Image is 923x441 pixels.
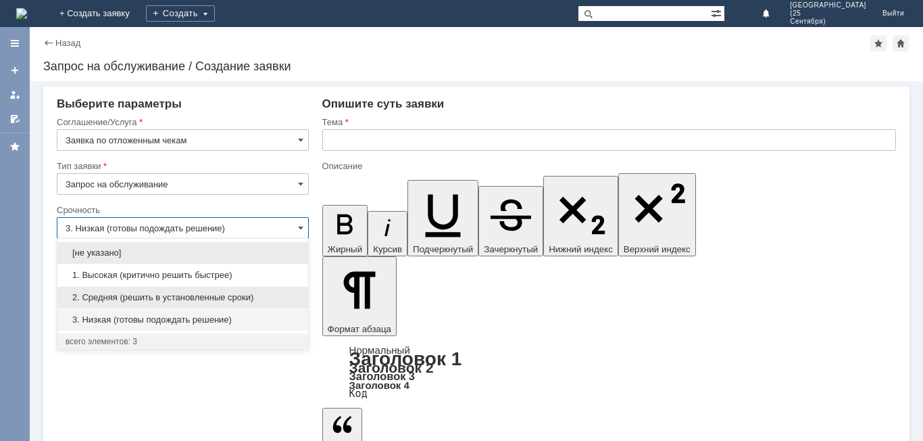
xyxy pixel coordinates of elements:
div: Срочность [57,206,306,214]
span: Сентября) [790,18,866,26]
a: Заголовок 2 [349,360,434,375]
button: Верхний индекс [618,173,696,256]
div: всего элементов: 3 [66,336,300,347]
a: Мои согласования [4,108,26,130]
div: Добавить в избранное [870,35,887,51]
span: Подчеркнутый [413,244,473,254]
span: Опишите суть заявки [322,97,445,110]
img: logo [16,8,27,19]
a: Заголовок 3 [349,370,415,382]
a: Нормальный [349,344,410,356]
button: Жирный [322,205,368,256]
span: Формат абзаца [328,324,391,334]
a: Назад [55,38,80,48]
div: Описание [322,162,893,170]
span: 1. Высокая (критично решить быстрее) [66,270,300,281]
span: Нижний индекс [549,244,613,254]
span: Курсив [373,244,402,254]
div: Соглашение/Услуга [57,118,306,126]
a: Код [349,388,368,400]
span: [GEOGRAPHIC_DATA] [790,1,866,9]
span: Расширенный поиск [711,6,724,19]
span: Выберите параметры [57,97,182,110]
a: Перейти на домашнюю страницу [16,8,27,19]
span: Жирный [328,244,363,254]
span: 2. Средняя (решить в установленные сроки) [66,292,300,303]
div: Сделать домашней страницей [893,35,909,51]
button: Формат абзаца [322,256,397,336]
span: Зачеркнутый [484,244,538,254]
span: (25 [790,9,866,18]
button: Нижний индекс [543,176,618,256]
a: Мои заявки [4,84,26,106]
button: Подчеркнутый [407,180,478,256]
span: 3. Низкая (готовы подождать решение) [66,315,300,325]
div: Формат абзаца [322,346,896,398]
div: Создать [146,5,215,22]
div: Запрос на обслуживание / Создание заявки [43,60,909,73]
div: Тип заявки [57,162,306,170]
a: Заголовок 1 [349,348,462,369]
a: Заголовок 4 [349,379,409,391]
button: Зачеркнутый [478,186,543,256]
a: Создать заявку [4,60,26,81]
span: [не указано] [66,248,300,258]
button: Курсив [368,211,407,256]
div: Тема [322,118,893,126]
span: Верхний индекс [624,244,691,254]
